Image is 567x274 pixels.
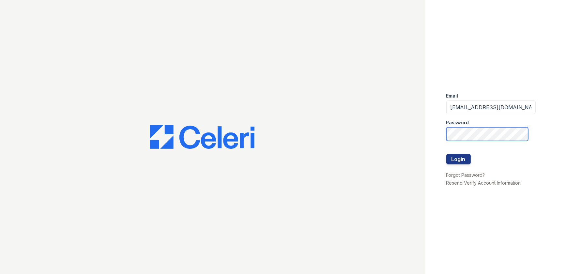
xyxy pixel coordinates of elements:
img: CE_Logo_Blue-a8612792a0a2168367f1c8372b55b34899dd931a85d93a1a3d3e32e68fde9ad4.png [150,125,254,149]
button: Login [446,154,471,164]
label: Email [446,93,458,99]
a: Forgot Password? [446,172,485,178]
label: Password [446,119,469,126]
a: Resend Verify Account Information [446,180,521,186]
